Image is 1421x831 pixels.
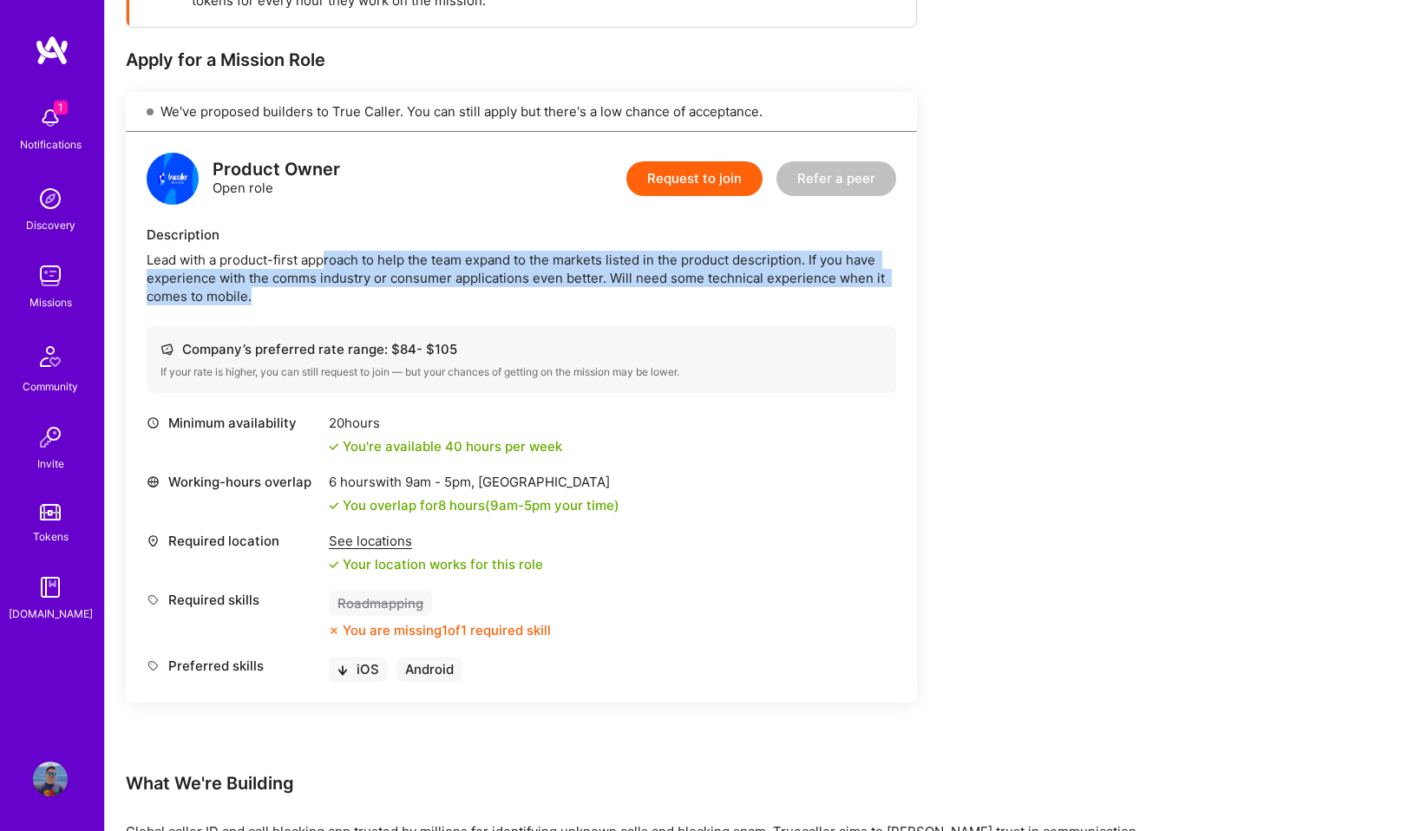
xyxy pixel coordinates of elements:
i: icon World [147,475,160,488]
span: 1 [54,101,68,115]
div: We've proposed builders to True Caller. You can still apply but there's a low chance of acceptance. [126,92,917,132]
span: 9am - 5pm [490,497,551,514]
div: Community [23,377,78,396]
i: icon Cash [160,343,174,356]
div: Company’s preferred rate range: $ 84 - $ 105 [160,340,882,358]
i: icon Location [147,534,160,547]
i: icon Check [329,442,339,452]
div: Description [147,226,896,244]
div: iOS [329,657,388,682]
div: Required location [147,532,320,550]
div: Apply for a Mission Role [126,49,917,71]
div: You're available 40 hours per week [329,437,562,455]
button: Refer a peer [776,161,896,196]
div: What We're Building [126,772,1167,795]
img: discovery [33,181,68,216]
img: logo [35,35,69,66]
div: Your location works for this role [329,555,543,573]
div: Missions [29,293,72,311]
div: You overlap for 8 hours ( your time) [343,496,619,514]
img: User Avatar [33,762,68,796]
div: Open role [213,160,340,197]
div: Required skills [147,591,320,609]
div: Tokens [33,527,69,546]
div: You are missing 1 of 1 required skill [343,621,551,639]
img: guide book [33,570,68,605]
i: icon Check [329,501,339,511]
div: Lead with a product-first approach to help the team expand to the markets listed in the product d... [147,251,896,305]
a: User Avatar [29,762,72,796]
i: icon BlackArrowDown [337,665,348,676]
div: Invite [37,455,64,473]
div: If your rate is higher, you can still request to join — but your chances of getting on the missio... [160,365,882,379]
i: icon Tag [147,659,160,672]
img: bell [33,101,68,135]
i: icon CloseOrange [329,625,339,636]
i: icon Clock [147,416,160,429]
div: Roadmapping [329,591,432,616]
div: Working-hours overlap [147,473,320,491]
i: icon Tag [147,593,160,606]
div: See locations [329,532,543,550]
i: icon Check [329,559,339,570]
div: Android [396,657,462,682]
img: Invite [33,420,68,455]
div: 6 hours with [GEOGRAPHIC_DATA] [329,473,619,491]
div: Product Owner [213,160,340,179]
span: 9am - 5pm , [402,474,478,490]
button: Request to join [626,161,763,196]
img: teamwork [33,258,68,293]
div: Preferred skills [147,657,320,675]
div: 20 hours [329,414,562,432]
img: Community [29,336,71,377]
img: logo [147,153,199,205]
div: Minimum availability [147,414,320,432]
div: Discovery [26,216,75,234]
img: tokens [40,504,61,520]
div: Notifications [20,135,82,154]
div: [DOMAIN_NAME] [9,605,93,623]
